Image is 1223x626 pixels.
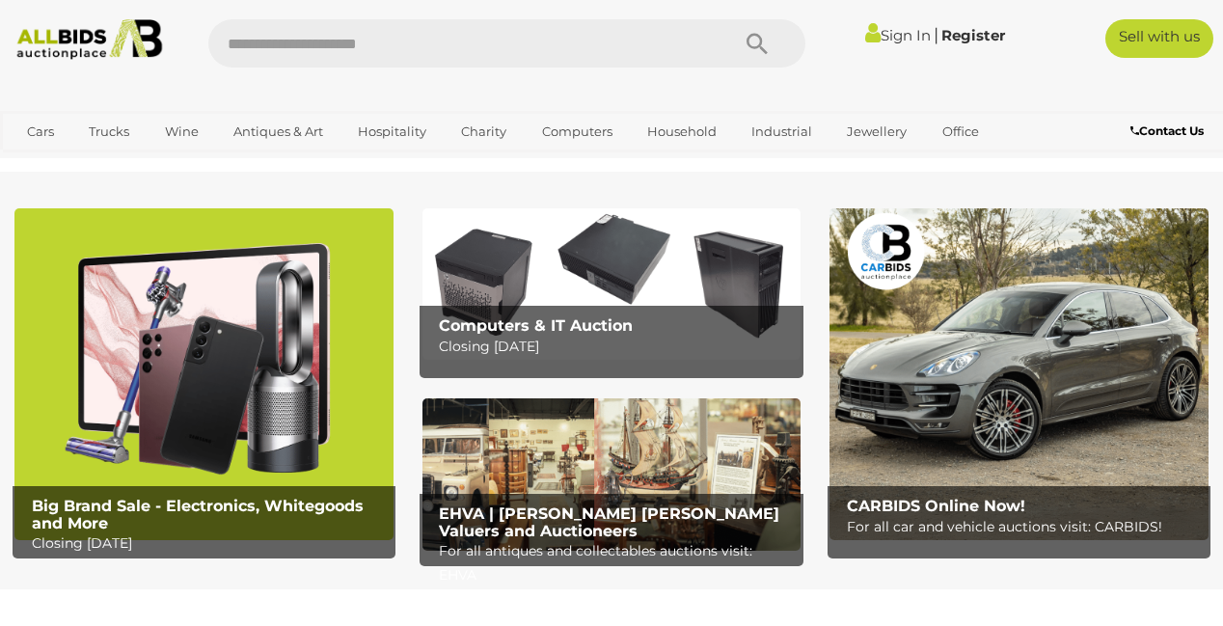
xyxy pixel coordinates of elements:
[422,208,802,360] img: Computers & IT Auction
[739,116,825,148] a: Industrial
[930,116,992,148] a: Office
[530,116,625,148] a: Computers
[829,208,1209,540] img: CARBIDS Online Now!
[9,19,171,60] img: Allbids.com.au
[934,24,938,45] span: |
[834,116,919,148] a: Jewellery
[32,531,386,556] p: Closing [DATE]
[448,116,519,148] a: Charity
[32,497,364,532] b: Big Brand Sale - Electronics, Whitegoods and More
[14,148,79,179] a: Sports
[345,116,439,148] a: Hospitality
[847,515,1201,539] p: For all car and vehicle auctions visit: CARBIDS!
[76,116,142,148] a: Trucks
[635,116,729,148] a: Household
[1130,123,1204,138] b: Contact Us
[152,116,211,148] a: Wine
[865,26,931,44] a: Sign In
[422,398,802,550] img: EHVA | Evans Hastings Valuers and Auctioneers
[1130,121,1209,142] a: Contact Us
[847,497,1025,515] b: CARBIDS Online Now!
[422,208,802,360] a: Computers & IT Auction Computers & IT Auction Closing [DATE]
[439,504,779,540] b: EHVA | [PERSON_NAME] [PERSON_NAME] Valuers and Auctioneers
[221,116,336,148] a: Antiques & Art
[89,148,251,179] a: [GEOGRAPHIC_DATA]
[14,116,67,148] a: Cars
[422,398,802,550] a: EHVA | Evans Hastings Valuers and Auctioneers EHVA | [PERSON_NAME] [PERSON_NAME] Valuers and Auct...
[941,26,1005,44] a: Register
[709,19,805,68] button: Search
[439,316,633,335] b: Computers & IT Auction
[439,335,793,359] p: Closing [DATE]
[829,208,1209,540] a: CARBIDS Online Now! CARBIDS Online Now! For all car and vehicle auctions visit: CARBIDS!
[1105,19,1213,58] a: Sell with us
[14,208,394,540] img: Big Brand Sale - Electronics, Whitegoods and More
[14,208,394,540] a: Big Brand Sale - Electronics, Whitegoods and More Big Brand Sale - Electronics, Whitegoods and Mo...
[439,539,793,587] p: For all antiques and collectables auctions visit: EHVA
